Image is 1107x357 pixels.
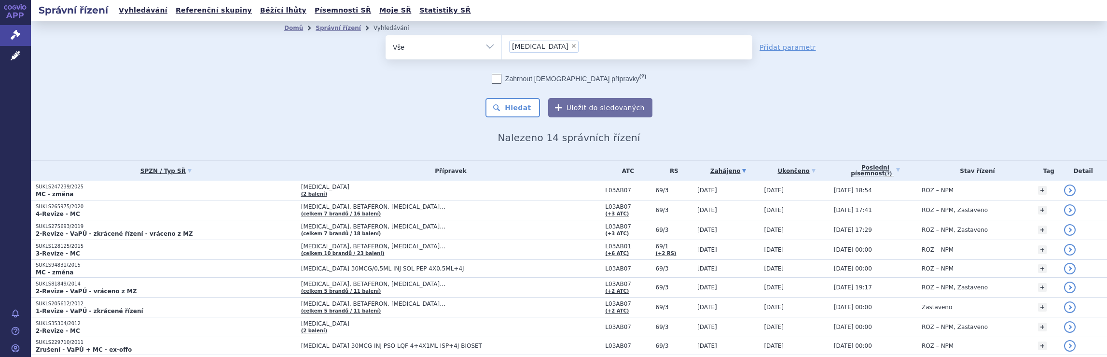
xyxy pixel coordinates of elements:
a: detail [1064,185,1076,196]
a: + [1038,303,1047,312]
a: SPZN / Typ SŘ [36,164,296,178]
h2: Správní řízení [31,3,116,17]
span: Zastaveno [922,304,952,311]
span: [DATE] 00:00 [834,343,872,349]
a: (2 balení) [301,191,327,197]
span: [MEDICAL_DATA] 30MCG INJ PSO LQF 4+4X1ML ISP+4J BIOSET [301,343,542,349]
span: ROZ – NPM, Zastaveno [922,324,988,330]
a: + [1038,264,1047,273]
p: SUKLS275693/2019 [36,223,296,230]
a: + [1038,342,1047,350]
label: Zahrnout [DEMOGRAPHIC_DATA] přípravky [492,74,646,84]
p: SUKLS128125/2015 [36,243,296,250]
a: Poslednípísemnost(?) [834,161,917,181]
span: 69/3 [656,324,693,330]
span: L03AB07 [605,187,650,194]
span: L03AB01 [605,243,650,250]
a: detail [1064,282,1076,293]
span: [MEDICAL_DATA] 30MCG/0,5ML INJ SOL PEP 4X0,5ML+4J [301,265,542,272]
span: L03AB07 [605,300,650,307]
span: 69/1 [656,243,693,250]
span: [DATE] 19:17 [834,284,872,291]
a: detail [1064,204,1076,216]
span: [DATE] 17:41 [834,207,872,214]
span: [DATE] [764,207,784,214]
strong: 2-Revize - MC [36,328,80,334]
abbr: (?) [639,73,646,80]
strong: 3-Revize - MC [36,250,80,257]
th: ATC [600,161,650,181]
a: + [1038,206,1047,214]
span: ROZ – NPM [922,187,954,194]
span: [MEDICAL_DATA] [301,184,542,190]
a: Referenční skupiny [173,4,255,17]
a: (celkem 7 brandů / 18 balení) [301,231,381,236]
span: [MEDICAL_DATA], BETAFERON, [MEDICAL_DATA]… [301,281,542,287]
span: L03AB07 [605,223,650,230]
span: [MEDICAL_DATA] [301,320,542,327]
a: (celkem 5 brandů / 11 balení) [301,308,381,314]
span: ROZ – NPM, Zastaveno [922,207,988,214]
span: L03AB07 [605,343,650,349]
th: Tag [1033,161,1060,181]
span: L03AB07 [605,265,650,272]
span: × [571,43,577,49]
span: [DATE] [697,227,717,233]
a: Statistiky SŘ [416,4,473,17]
th: RS [651,161,693,181]
span: [DATE] [764,284,784,291]
p: SUKLS247239/2025 [36,184,296,190]
span: [MEDICAL_DATA], BETAFERON, [MEDICAL_DATA]… [301,300,542,307]
span: [MEDICAL_DATA], BETAFERON, [MEDICAL_DATA]… [301,203,542,210]
p: SUKLS205612/2012 [36,300,296,307]
a: detail [1064,244,1076,256]
p: SUKLS81849/2014 [36,281,296,287]
a: Písemnosti SŘ [312,4,374,17]
a: Moje SŘ [376,4,414,17]
th: Přípravek [296,161,601,181]
span: [DATE] [764,304,784,311]
strong: 4-Revize - MC [36,211,80,217]
a: (celkem 7 brandů / 16 balení) [301,211,381,216]
span: ROZ – NPM, Zastaveno [922,227,988,233]
span: L03AB07 [605,203,650,210]
p: SUKLS94831/2015 [36,262,296,269]
span: 69/3 [656,227,693,233]
span: [DATE] 00:00 [834,324,872,330]
a: (+2 ATC) [605,288,629,294]
span: [MEDICAL_DATA] [512,43,568,50]
strong: Zrušení - VaPÚ + MC - ex-offo [36,346,132,353]
th: Detail [1059,161,1107,181]
span: ROZ – NPM [922,343,954,349]
strong: MC - změna [36,269,73,276]
span: L03AB07 [605,324,650,330]
a: (+2 ATC) [605,308,629,314]
span: [DATE] [764,246,784,253]
span: 69/3 [656,284,693,291]
a: (celkem 5 brandů / 11 balení) [301,288,381,294]
span: [DATE] 18:54 [834,187,872,194]
a: Domů [284,25,303,31]
span: 69/3 [656,207,693,214]
button: Hledat [485,98,540,117]
a: + [1038,226,1047,234]
span: ROZ – NPM [922,265,954,272]
span: [DATE] [764,227,784,233]
span: [DATE] [764,187,784,194]
span: [DATE] [697,324,717,330]
span: 69/3 [656,187,693,194]
span: Nalezeno 14 správních řízení [498,132,640,143]
a: (+3 ATC) [605,231,629,236]
a: detail [1064,321,1076,333]
a: Vyhledávání [116,4,170,17]
span: [DATE] [764,265,784,272]
span: 69/3 [656,304,693,311]
a: (celkem 10 brandů / 23 balení) [301,251,385,256]
a: Ukončeno [764,164,829,178]
span: ROZ – NPM [922,246,954,253]
a: + [1038,186,1047,195]
a: Přidat parametr [760,43,816,52]
span: ROZ – NPM, Zastaveno [922,284,988,291]
strong: MC - změna [36,191,73,198]
a: detail [1064,301,1076,313]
